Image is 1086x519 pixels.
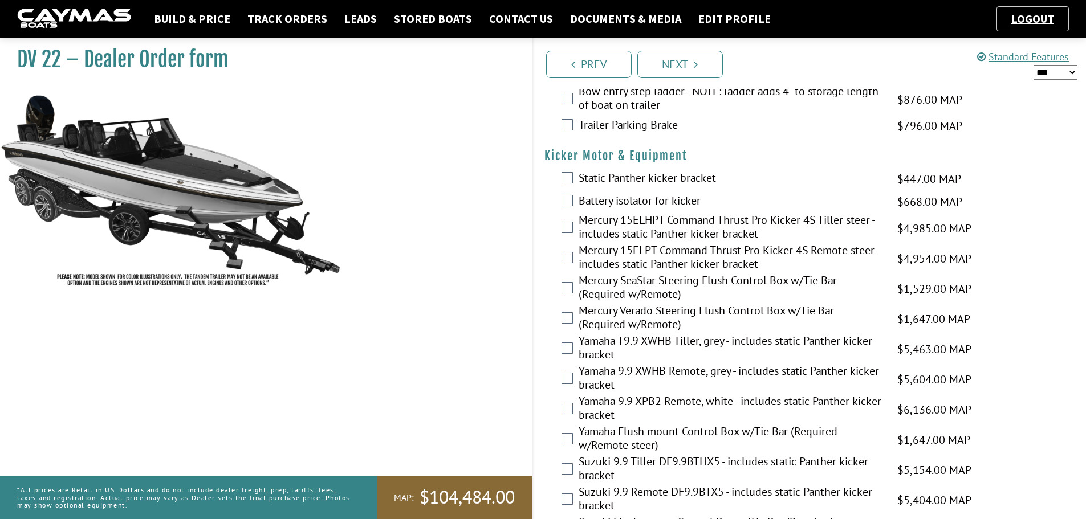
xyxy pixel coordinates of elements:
[897,170,961,187] span: $447.00 MAP
[564,11,687,26] a: Documents & Media
[693,11,776,26] a: Edit Profile
[579,213,883,243] label: Mercury 15ELHPT Command Thrust Pro Kicker 4S Tiller steer - includes static Panther kicker bracket
[897,250,971,267] span: $4,954.00 MAP
[897,220,971,237] span: $4,985.00 MAP
[17,47,503,72] h1: DV 22 – Dealer Order form
[339,11,383,26] a: Leads
[546,51,632,78] a: Prev
[17,9,131,30] img: caymas-dealer-connect-2ed40d3bc7270c1d8d7ffb4b79bf05adc795679939227970def78ec6f6c03838.gif
[579,334,883,364] label: Yamaha T9.9 XWHB Tiller, grey - includes static Panther kicker bracket
[242,11,333,26] a: Track Orders
[579,394,883,424] label: Yamaha 9.9 XPB2 Remote, white - includes static Panther kicker bracket
[897,431,970,448] span: $1,647.00 MAP
[579,118,883,134] label: Trailer Parking Brake
[420,485,515,509] span: $104,484.00
[897,91,962,108] span: $876.00 MAP
[579,84,883,115] label: Bow entry step ladder - NOTE: ladder adds 4" to storage length of boat on trailer
[544,149,1075,163] h4: Kicker Motor & Equipment
[377,476,532,519] a: MAP:$104,484.00
[579,171,883,187] label: Static Panther kicker bracket
[17,480,351,514] p: *All prices are Retail in US Dollars and do not include dealer freight, prep, tariffs, fees, taxe...
[897,371,971,388] span: $5,604.00 MAP
[579,273,883,304] label: Mercury SeaStar Steering Flush Control Box w/Tie Bar (Required w/Remote)
[897,117,962,134] span: $796.00 MAP
[579,194,883,210] label: Battery isolator for kicker
[897,461,971,479] span: $5,154.00 MAP
[1006,11,1060,26] a: Logout
[897,401,971,418] span: $6,136.00 MAP
[579,304,883,334] label: Mercury Verado Steering Flush Control Box w/Tie Bar (Required w/Remote)
[579,364,883,394] label: Yamaha 9.9 XWHB Remote, grey - includes static Panther kicker bracket
[897,341,971,358] span: $5,463.00 MAP
[579,455,883,485] label: Suzuki 9.9 Tiller DF9.9BTHX5 - includes static Panther kicker bracket
[977,50,1069,63] a: Standard Features
[897,193,962,210] span: $668.00 MAP
[394,492,414,504] span: MAP:
[897,310,970,328] span: $1,647.00 MAP
[897,492,971,509] span: $5,404.00 MAP
[388,11,478,26] a: Stored Boats
[579,243,883,273] label: Mercury 15ELPT Command Thrust Pro Kicker 4S Remote steer - includes static Panther kicker bracket
[897,280,971,297] span: $1,529.00 MAP
[637,51,723,78] a: Next
[579,424,883,455] label: Yamaha Flush mount Control Box w/Tie Bar (Required w/Remote steer)
[483,11,559,26] a: Contact Us
[148,11,236,26] a: Build & Price
[579,485,883,515] label: Suzuki 9.9 Remote DF9.9BTX5 - includes static Panther kicker bracket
